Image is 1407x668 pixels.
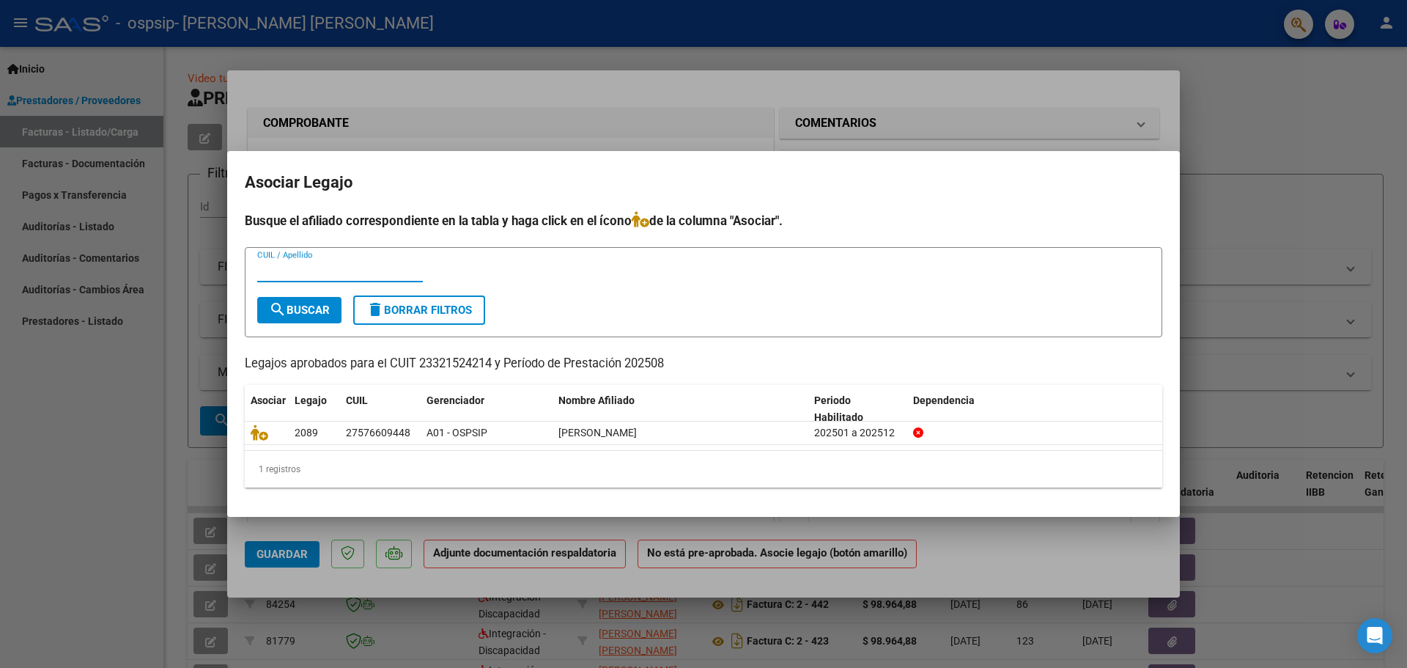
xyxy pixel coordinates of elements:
[245,385,289,433] datatable-header-cell: Asociar
[245,355,1162,373] p: Legajos aprobados para el CUIT 23321524214 y Período de Prestación 202508
[340,385,421,433] datatable-header-cell: CUIL
[245,169,1162,197] h2: Asociar Legajo
[366,301,384,318] mat-icon: delete
[269,304,330,317] span: Buscar
[913,394,975,406] span: Dependencia
[558,394,635,406] span: Nombre Afiliado
[353,296,485,325] button: Borrar Filtros
[1357,618,1392,653] div: Open Intercom Messenger
[257,297,341,323] button: Buscar
[295,394,327,406] span: Legajo
[421,385,553,433] datatable-header-cell: Gerenciador
[553,385,808,433] datatable-header-cell: Nombre Afiliado
[426,427,487,438] span: A01 - OSPSIP
[426,394,484,406] span: Gerenciador
[808,385,907,433] datatable-header-cell: Periodo Habilitado
[366,304,472,317] span: Borrar Filtros
[907,385,1163,433] datatable-header-cell: Dependencia
[814,425,901,441] div: 202501 a 202512
[245,451,1162,488] div: 1 registros
[251,394,286,406] span: Asociar
[346,425,410,441] div: 27576609448
[269,301,287,318] mat-icon: search
[346,394,368,406] span: CUIL
[245,211,1162,230] h4: Busque el afiliado correspondiente en la tabla y haga click en el ícono de la columna "Asociar".
[814,394,863,423] span: Periodo Habilitado
[558,427,637,438] span: OVIEDO MADELYN
[289,385,340,433] datatable-header-cell: Legajo
[295,427,318,438] span: 2089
